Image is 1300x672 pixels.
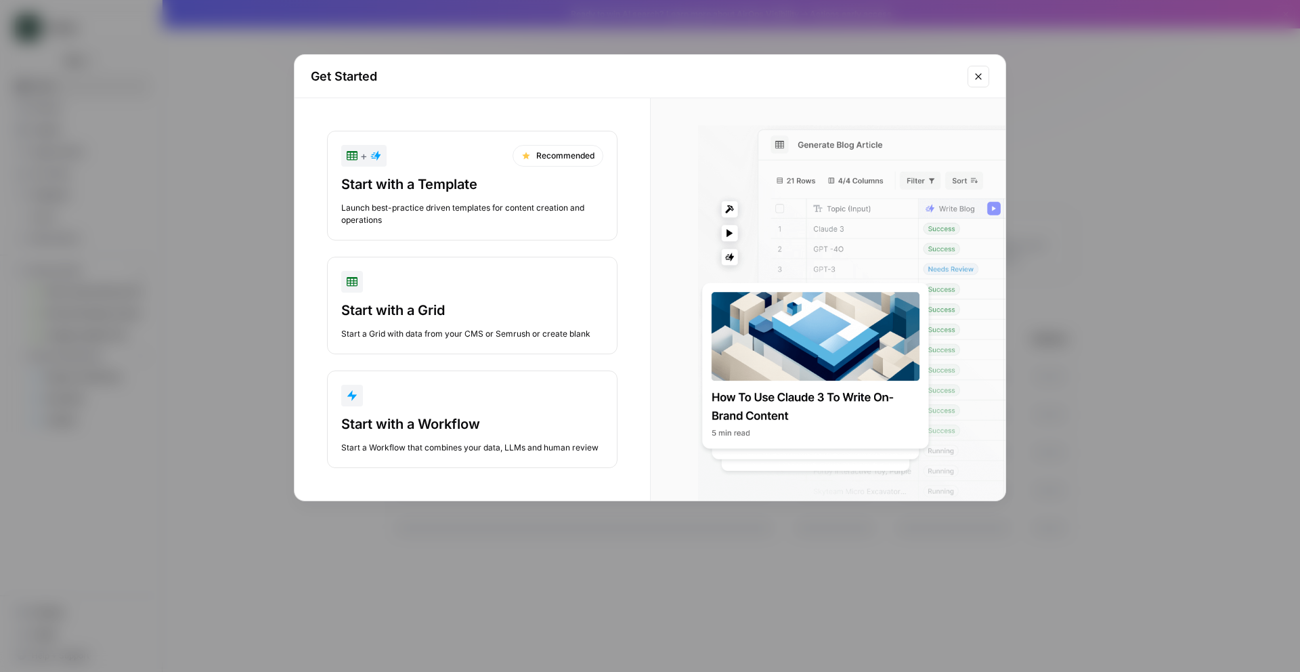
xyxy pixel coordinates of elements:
[327,371,617,468] button: Start with a WorkflowStart a Workflow that combines your data, LLMs and human review
[327,131,617,240] button: +RecommendedStart with a TemplateLaunch best-practice driven templates for content creation and o...
[341,202,603,226] div: Launch best-practice driven templates for content creation and operations
[327,257,617,354] button: Start with a GridStart a Grid with data from your CMS or Semrush or create blank
[968,66,989,87] button: Close modal
[341,442,603,454] div: Start a Workflow that combines your data, LLMs and human review
[341,328,603,340] div: Start a Grid with data from your CMS or Semrush or create blank
[311,67,959,86] h2: Get Started
[341,301,603,320] div: Start with a Grid
[347,148,381,164] div: +
[513,145,603,167] div: Recommended
[341,415,603,434] div: Start with a Workflow
[341,175,603,194] div: Start with a Template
